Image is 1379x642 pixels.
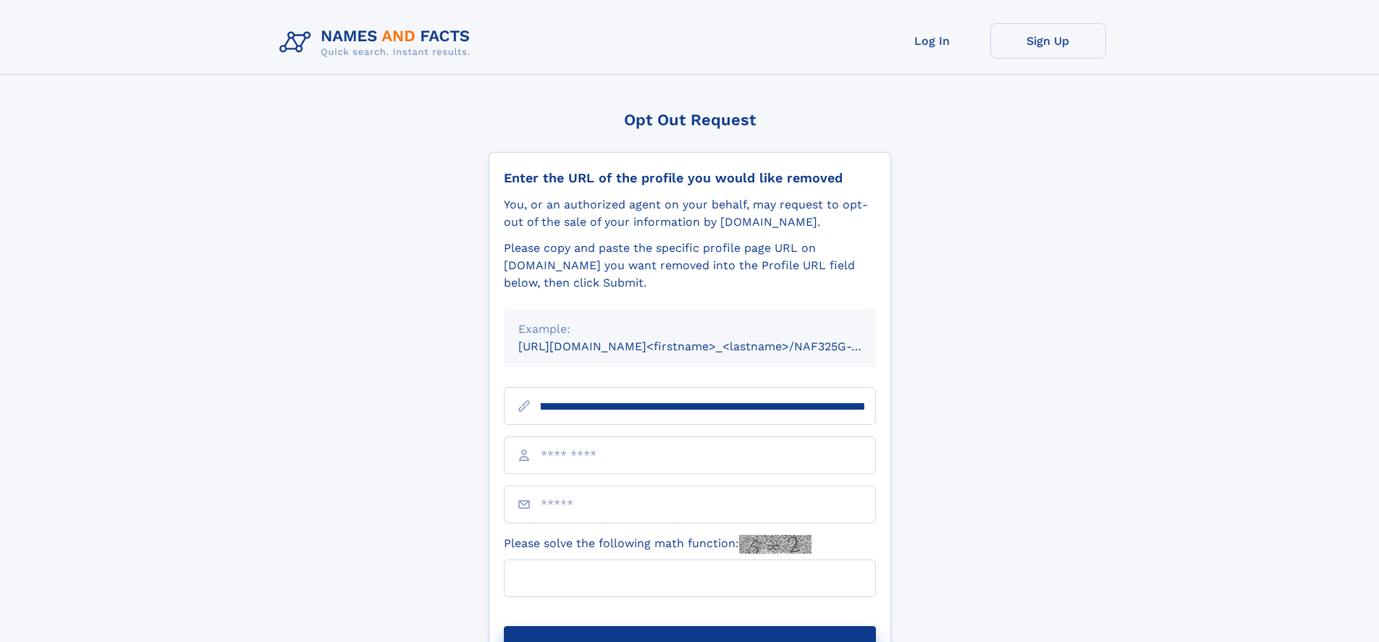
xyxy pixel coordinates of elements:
[518,339,903,353] small: [URL][DOMAIN_NAME]<firstname>_<lastname>/NAF325G-xxxxxxxx
[990,23,1106,59] a: Sign Up
[504,196,876,231] div: You, or an authorized agent on your behalf, may request to opt-out of the sale of your informatio...
[504,240,876,292] div: Please copy and paste the specific profile page URL on [DOMAIN_NAME] you want removed into the Pr...
[489,111,891,129] div: Opt Out Request
[518,321,861,338] div: Example:
[274,23,482,62] img: Logo Names and Facts
[874,23,990,59] a: Log In
[504,535,811,554] label: Please solve the following math function:
[504,170,876,186] div: Enter the URL of the profile you would like removed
